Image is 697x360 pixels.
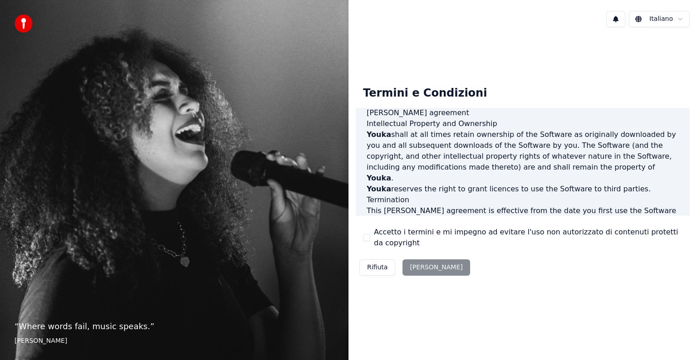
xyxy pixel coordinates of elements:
[15,15,33,33] img: youka
[15,336,334,345] footer: [PERSON_NAME]
[367,195,679,205] h3: Termination
[359,259,395,276] button: Rifiuta
[367,205,679,238] p: This [PERSON_NAME] agreement is effective from the date you first use the Software and shall cont...
[356,79,494,108] div: Termini e Condizioni
[367,174,391,182] span: Youka
[367,130,391,139] span: Youka
[367,118,679,129] h3: Intellectual Property and Ownership
[367,129,679,184] p: shall at all times retain ownership of the Software as originally downloaded by you and all subse...
[367,185,391,193] span: Youka
[367,184,679,195] p: reserves the right to grant licences to use the Software to third parties.
[15,320,334,333] p: “ Where words fail, music speaks. ”
[374,227,682,248] label: Accetto i termini e mi impegno ad evitare l'uso non autorizzato di contenuti protetti da copyright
